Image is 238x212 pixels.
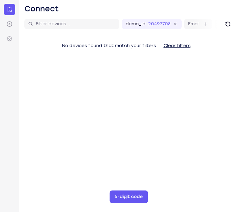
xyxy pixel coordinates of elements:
[4,18,15,30] a: Sessions
[223,19,233,29] button: Refresh
[62,43,157,48] span: No devices found that match your filters.
[126,21,146,27] label: demo_id
[110,190,148,203] button: 6-digit code
[4,4,15,15] a: Connect
[159,40,196,52] button: Clear filters
[4,33,15,44] a: Settings
[36,21,116,27] input: Filter devices...
[188,21,199,27] label: Email
[24,4,59,14] h1: Connect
